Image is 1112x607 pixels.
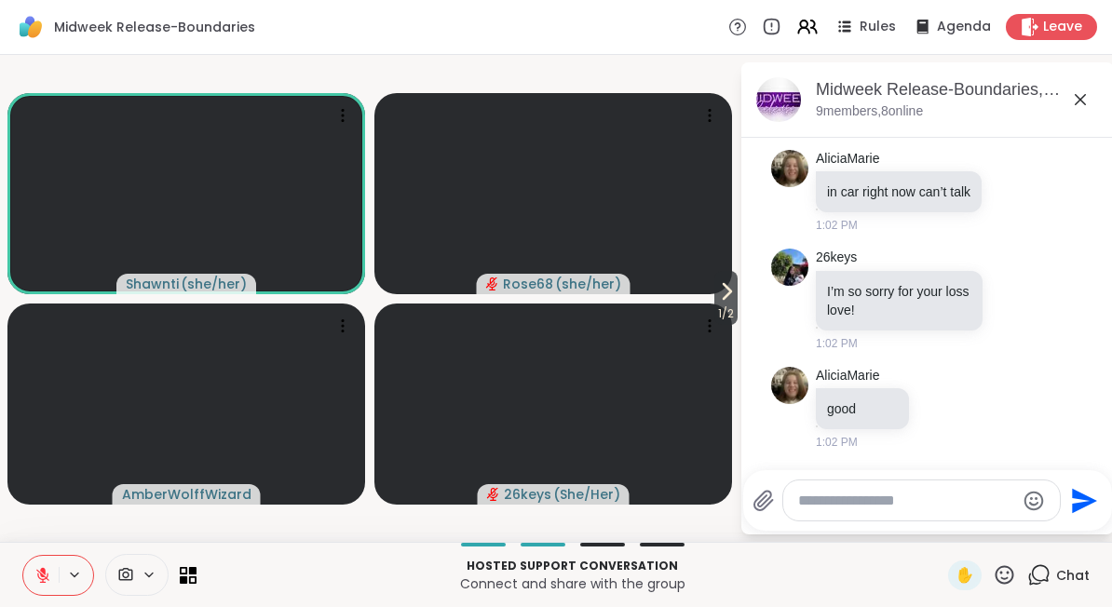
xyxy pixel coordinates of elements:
a: AliciaMarie [816,367,879,385]
p: 9 members, 8 online [816,102,923,121]
p: good [827,399,898,418]
p: in car right now can’t talk [827,182,970,201]
p: I’m so sorry for your loss love! [827,282,971,319]
span: Chat [1056,566,1090,585]
span: audio-muted [487,488,500,501]
img: https://sharewell-space-live.sfo3.digitaloceanspaces.com/user-generated/ddf01a60-9946-47ee-892f-d... [771,367,808,404]
p: Connect and share with the group [208,574,937,593]
button: Emoji picker [1023,490,1045,512]
img: ShareWell Logomark [15,11,47,43]
span: Leave [1043,18,1082,36]
button: 1/2 [714,271,738,325]
span: Shawnti [126,275,179,293]
span: ( she/her ) [181,275,247,293]
button: Send [1061,479,1103,521]
span: 26keys [504,485,551,504]
span: Rules [860,18,896,36]
img: https://sharewell-space-live.sfo3.digitaloceanspaces.com/user-generated/ddf01a60-9946-47ee-892f-d... [771,150,808,187]
span: audio-muted [486,277,499,290]
span: AmberWolffWizard [122,485,251,504]
div: Midweek Release-Boundaries, [DATE] [816,78,1099,101]
span: ( She/Her ) [553,485,620,504]
p: Hosted support conversation [208,558,937,574]
span: ( she/her ) [555,275,621,293]
span: Rose68 [503,275,553,293]
span: 1 / 2 [714,303,738,325]
span: 1:02 PM [816,434,858,451]
a: 26keys [816,249,857,267]
span: 1:02 PM [816,217,858,234]
span: Midweek Release-Boundaries [54,18,255,36]
span: ✋ [956,564,974,587]
span: Agenda [937,18,991,36]
a: AliciaMarie [816,150,879,169]
img: Midweek Release-Boundaries, Sep 10 [756,77,801,122]
span: 1:02 PM [816,335,858,352]
img: https://sharewell-space-live.sfo3.digitaloceanspaces.com/user-generated/082ea3b1-ef62-441a-a23b-2... [771,249,808,286]
textarea: Type your message [798,492,1015,510]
